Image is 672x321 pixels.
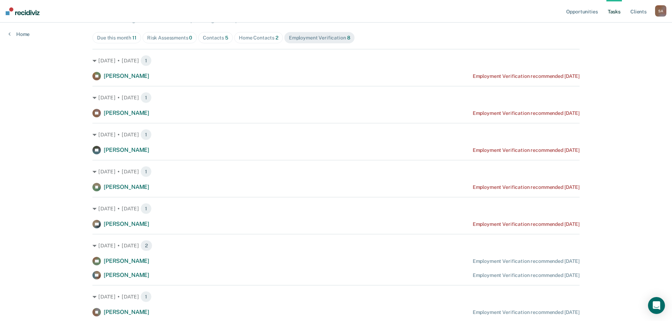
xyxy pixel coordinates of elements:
div: Employment Verification recommended [DATE] [473,258,580,264]
span: [PERSON_NAME] [104,221,149,227]
div: Employment Verification [289,35,350,41]
span: 0 [189,35,192,41]
span: [PERSON_NAME] [104,184,149,190]
a: Home [8,31,30,37]
div: [DATE] • [DATE] 1 [92,203,580,214]
div: [DATE] • [DATE] 1 [92,291,580,302]
div: Employment Verification recommended [DATE] [473,147,580,153]
span: 1 [140,166,152,177]
span: [PERSON_NAME] [104,258,149,264]
button: SA [655,5,666,17]
span: 1 [140,92,152,103]
div: Employment Verification recommended [DATE] [473,184,580,190]
span: 1 [140,129,152,140]
span: 2 [140,240,152,251]
img: Recidiviz [6,7,40,15]
div: [DATE] • [DATE] 1 [92,55,580,66]
div: Employment Verification recommended [DATE] [473,110,580,116]
span: [PERSON_NAME] [104,309,149,315]
span: [PERSON_NAME] [104,147,149,153]
div: [DATE] • [DATE] 1 [92,129,580,140]
div: Employment Verification recommended [DATE] [473,309,580,315]
div: Open Intercom Messenger [648,297,665,314]
span: 8 [347,35,350,41]
div: S A [655,5,666,17]
div: Employment Verification recommended [DATE] [473,221,580,227]
span: 5 [225,35,228,41]
div: Due this month [97,35,137,41]
div: Risk Assessments [147,35,193,41]
div: [DATE] • [DATE] 1 [92,166,580,177]
div: Home Contacts [239,35,278,41]
div: Contacts [203,35,228,41]
div: Employment Verification recommended [DATE] [473,272,580,278]
div: Employment Verification recommended [DATE] [473,73,580,79]
span: [PERSON_NAME] [104,73,149,79]
span: 11 [132,35,137,41]
span: 1 [140,55,152,66]
span: 2 [276,35,278,41]
span: 1 [140,291,152,302]
span: [PERSON_NAME] [104,110,149,116]
div: [DATE] • [DATE] 2 [92,240,580,251]
div: [DATE] • [DATE] 1 [92,92,580,103]
span: 1 [140,203,152,214]
span: [PERSON_NAME] [104,272,149,278]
